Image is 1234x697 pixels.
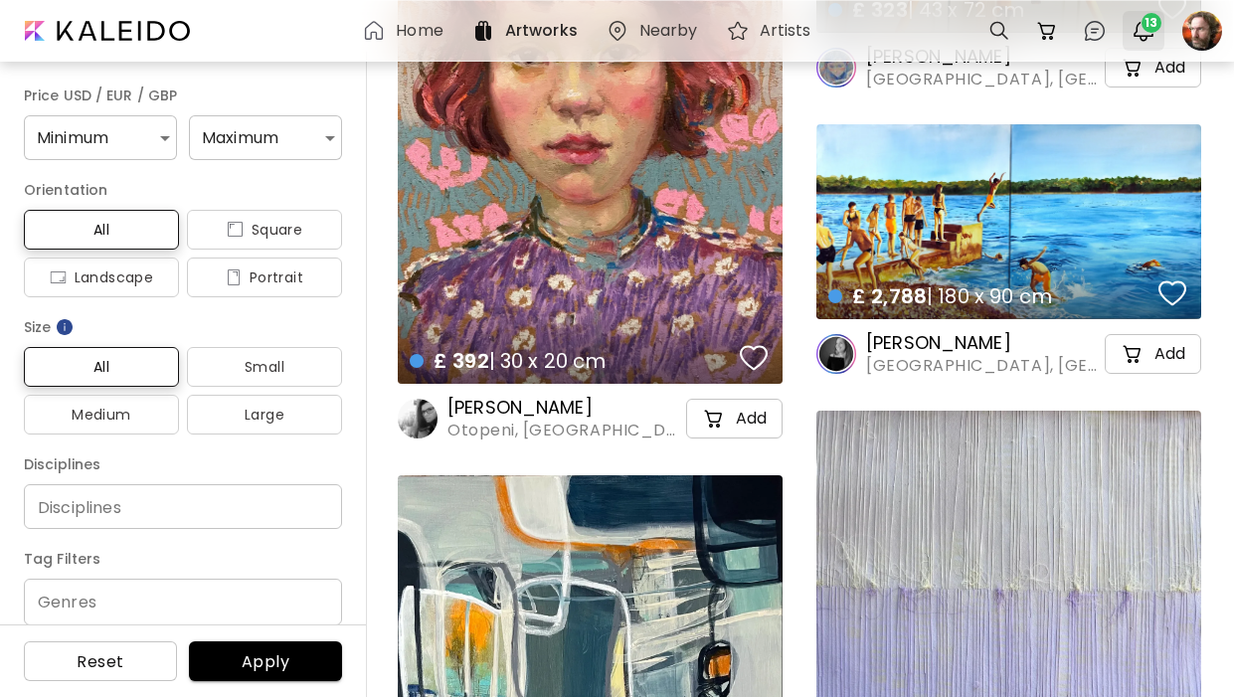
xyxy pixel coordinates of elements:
h5: Add [1154,344,1185,364]
h6: Tag Filters [24,547,342,571]
button: bellIcon13 [1127,14,1160,48]
h6: [PERSON_NAME] [447,396,682,420]
span: Medium [40,403,163,427]
a: Artists [726,19,819,43]
a: Home [362,19,450,43]
span: [GEOGRAPHIC_DATA], [GEOGRAPHIC_DATA] [866,355,1101,377]
span: 13 [1142,13,1161,33]
h6: Artists [760,23,811,39]
h6: Home [396,23,442,39]
span: Square [203,218,326,242]
span: Apply [205,651,326,672]
button: Reset [24,641,177,681]
span: All [40,218,163,242]
img: icon [226,269,242,285]
h5: Add [1154,58,1185,78]
h6: [PERSON_NAME] [866,331,1101,355]
button: cart-iconAdd [1105,48,1201,87]
a: £ 2,788| 180 x 90 cmfavoriteshttps://cdn.kaleido.art/CDN/Artwork/172041/Primary/medium.webp?updat... [816,124,1201,319]
span: Otopeni, [GEOGRAPHIC_DATA] [447,420,682,441]
button: iconSquare [187,210,342,250]
button: All [24,347,179,387]
button: All [24,210,179,250]
h6: Size [24,315,342,339]
img: icon [50,269,67,285]
img: chatIcon [1083,19,1107,43]
a: Nearby [606,19,706,43]
a: Artworks [471,19,586,43]
h4: | 30 x 20 cm [410,348,734,374]
span: £ 2,788 [852,282,927,310]
span: Portrait [203,265,326,289]
h6: Disciplines [24,452,342,476]
img: cart [1035,19,1059,43]
span: £ 392 [434,347,489,375]
span: Large [203,403,326,427]
span: [GEOGRAPHIC_DATA], [GEOGRAPHIC_DATA] [866,69,1101,90]
span: Small [203,355,326,379]
h6: Price USD / EUR / GBP [24,84,342,107]
button: cart-iconAdd [1105,334,1201,374]
button: iconPortrait [187,258,342,297]
h6: Nearby [639,23,698,39]
h6: Orientation [24,178,342,202]
a: [PERSON_NAME][GEOGRAPHIC_DATA], [GEOGRAPHIC_DATA]cart-iconAdd [816,45,1201,90]
div: Maximum [189,115,342,160]
span: All [40,355,163,379]
img: cart-icon [1121,342,1145,366]
h6: Artworks [505,23,578,39]
h4: | 180 x 90 cm [828,283,1152,309]
div: Minimum [24,115,177,160]
button: Large [187,395,342,435]
span: Landscape [40,265,163,289]
button: cart-iconAdd [686,399,783,438]
button: Small [187,347,342,387]
button: iconLandscape [24,258,179,297]
img: icon [227,222,244,238]
button: Apply [189,641,342,681]
img: bellIcon [1132,19,1155,43]
a: [PERSON_NAME]Otopeni, [GEOGRAPHIC_DATA]cart-iconAdd [398,396,783,441]
img: cart-icon [1121,56,1145,80]
img: cart-icon [702,407,726,431]
button: favorites [735,338,773,378]
img: info [55,317,75,337]
button: Medium [24,395,179,435]
h5: Add [736,409,767,429]
span: Reset [40,651,161,672]
button: favorites [1153,273,1191,313]
a: [PERSON_NAME][GEOGRAPHIC_DATA], [GEOGRAPHIC_DATA]cart-iconAdd [816,331,1201,377]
